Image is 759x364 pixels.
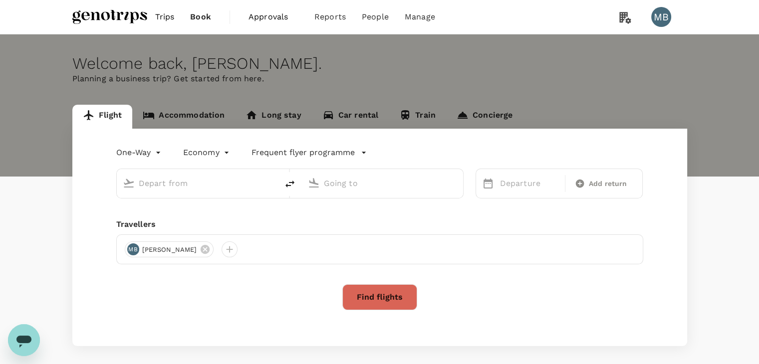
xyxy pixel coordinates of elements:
[72,73,687,85] p: Planning a business trip? Get started from here.
[405,11,435,23] span: Manage
[72,105,133,129] a: Flight
[278,172,302,196] button: delete
[72,54,687,73] div: Welcome back , [PERSON_NAME] .
[249,11,298,23] span: Approvals
[132,105,235,129] a: Accommodation
[271,182,273,184] button: Open
[116,218,643,230] div: Travellers
[456,182,458,184] button: Open
[389,105,446,129] a: Train
[252,147,367,159] button: Frequent flyer programme
[127,243,139,255] div: MB
[136,245,203,255] span: [PERSON_NAME]
[8,324,40,356] iframe: Button to launch messaging window
[116,145,163,161] div: One-Way
[446,105,523,129] a: Concierge
[235,105,311,129] a: Long stay
[155,11,175,23] span: Trips
[500,178,559,189] p: Departure
[362,11,389,23] span: People
[252,147,355,159] p: Frequent flyer programme
[651,7,671,27] div: MB
[183,145,232,161] div: Economy
[190,11,211,23] span: Book
[314,11,346,23] span: Reports
[324,176,442,191] input: Going to
[139,176,257,191] input: Depart from
[312,105,389,129] a: Car rental
[342,284,417,310] button: Find flights
[589,179,627,189] span: Add return
[125,241,214,257] div: MB[PERSON_NAME]
[72,6,147,28] img: Genotrips - ALL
